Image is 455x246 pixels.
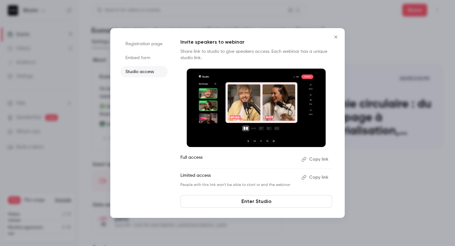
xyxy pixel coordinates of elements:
li: Studio access [120,66,168,77]
p: Share link to studio to give speakers access. Each webinar has a unique studio link. [180,48,332,61]
a: Enter Studio [180,195,332,208]
p: Full access [180,154,296,164]
p: People with this link won't be able to start or end the webinar [180,182,296,188]
img: Invite speakers to webinar [187,69,326,147]
p: Invite speakers to webinar [180,38,332,46]
li: Registration page [120,38,168,50]
li: Embed form [120,52,168,64]
button: Close [330,31,342,43]
button: Copy link [299,154,332,164]
p: Limited access [180,172,296,182]
button: Copy link [299,172,332,182]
